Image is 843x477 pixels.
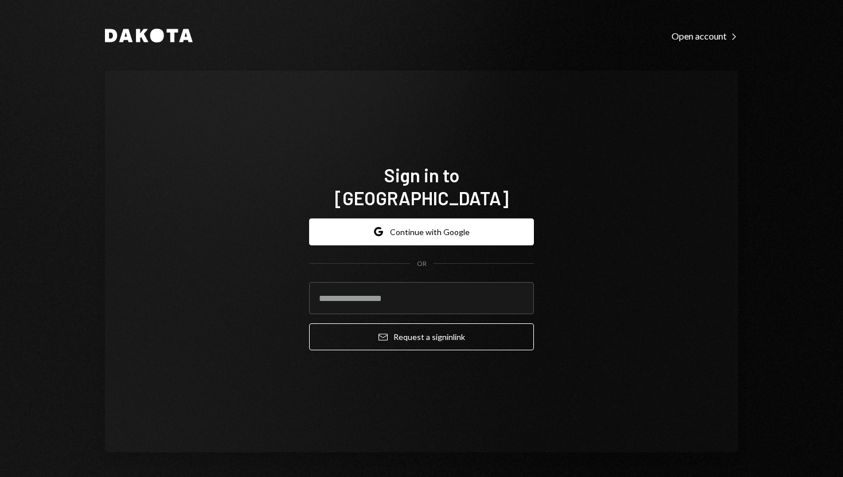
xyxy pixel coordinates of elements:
[672,29,738,42] a: Open account
[672,30,738,42] div: Open account
[309,323,534,350] button: Request a signinlink
[417,259,427,269] div: OR
[309,218,534,245] button: Continue with Google
[309,163,534,209] h1: Sign in to [GEOGRAPHIC_DATA]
